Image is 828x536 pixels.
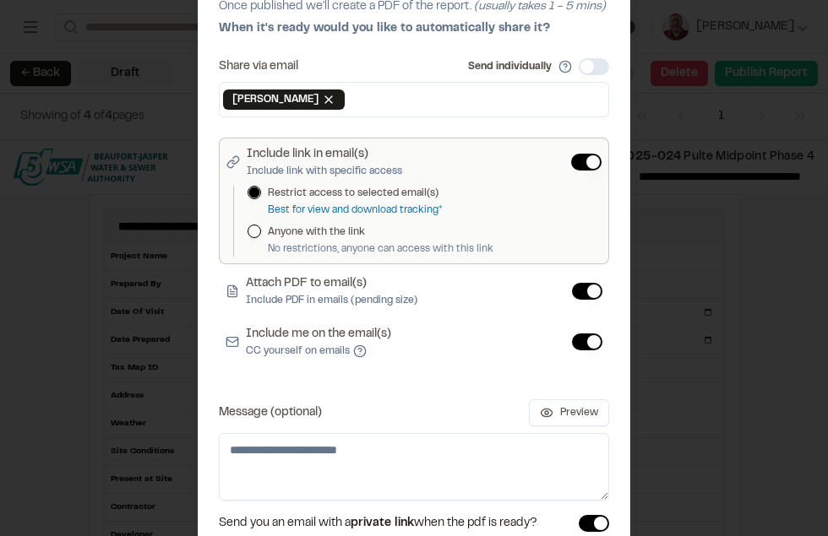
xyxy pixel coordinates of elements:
[247,145,402,179] label: Include link in email(s)
[219,514,537,533] span: Send you an email with a when the pdf is ready?
[353,344,367,358] button: Include me on the email(s)CC yourself on emails
[268,186,442,201] label: Restrict access to selected email(s)
[468,59,552,74] label: Send individually
[246,344,391,359] p: CC yourself on emails
[246,325,391,359] label: Include me on the email(s)
[351,518,414,528] span: private link
[474,2,606,12] span: (usually takes 1 - 5 mins)
[246,274,417,308] label: Attach PDF to email(s)
[529,399,609,426] button: Preview
[268,203,442,218] p: Best for view and download tracking*
[219,61,298,73] label: Share via email
[247,164,402,179] p: Include link with specific access
[232,92,319,107] span: [PERSON_NAME]
[246,293,417,308] p: Include PDF in emails (pending size)
[219,407,322,419] label: Message (optional)
[268,241,493,257] p: No restrictions, anyone can access with this link
[268,225,493,240] label: Anyone with the link
[219,24,550,34] span: When it's ready would you like to automatically share it?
